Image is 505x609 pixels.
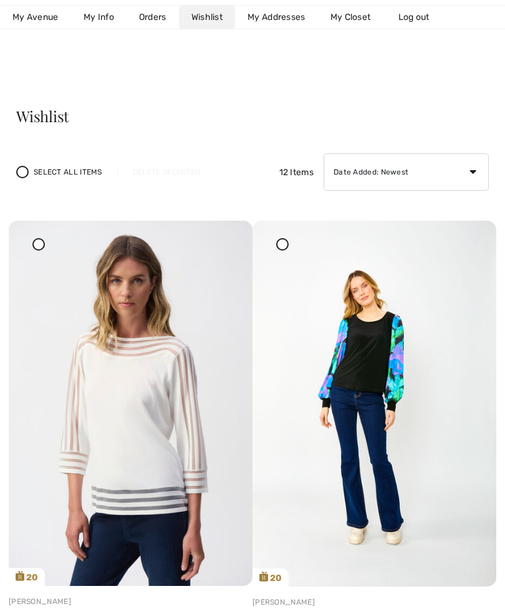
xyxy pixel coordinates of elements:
a: My Closet [318,6,383,29]
div: Delete Selected [117,166,216,178]
span: My Avenue [12,12,59,22]
div: [PERSON_NAME] [9,596,252,607]
a: Orders [127,6,179,29]
a: My Info [71,6,127,29]
img: frank-lyman-tops-black-blue_62812432391_3a46_search.jpg [252,221,496,587]
span: Select All Items [34,166,102,178]
h3: Wishlist [16,108,489,123]
img: joseph-ribkoff-tops-vanilla-30_251946_2_f99e_search.jpg [9,221,252,586]
span: 12 Items [279,166,314,179]
div: [PERSON_NAME] [252,597,496,608]
a: 20 [9,221,252,586]
a: 20 [252,221,496,587]
a: Log out [386,6,454,29]
a: My Addresses [235,6,318,29]
a: Wishlist [179,6,235,29]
